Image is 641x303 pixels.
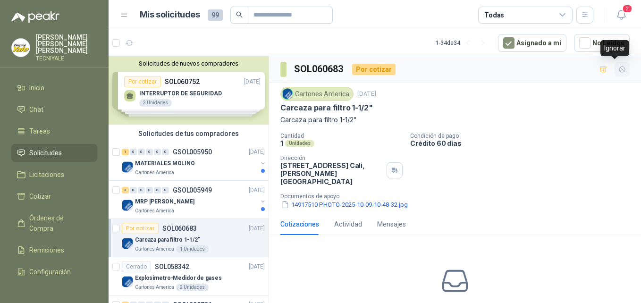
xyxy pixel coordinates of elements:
button: Asignado a mi [498,34,566,52]
a: Tareas [11,122,97,140]
a: Órdenes de Compra [11,209,97,237]
div: 0 [146,149,153,155]
div: 3 [122,187,129,194]
p: Carcaza para filtro 1-1/2" [280,103,372,113]
p: GSOL005949 [173,187,212,194]
p: MRP [PERSON_NAME] [135,197,194,206]
a: Configuración [11,263,97,281]
p: Cartones America [135,284,174,291]
a: Por cotizarSOL060683[DATE] Company LogoCarcaza para filtro 1-1/2"Cartones America1 Unidades [109,219,269,257]
div: Solicitudes de nuevos compradoresPor cotizarSOL060752[DATE] INTERRUPTOR DE SEGURIDAD2 UnidadesPor... [109,56,269,125]
div: 0 [154,149,161,155]
span: Configuración [29,267,71,277]
a: 1 0 0 0 0 0 GSOL005950[DATE] Company LogoMATERIALES MOLINOCartones America [122,146,267,177]
p: [DATE] [249,148,265,157]
p: Crédito 60 días [410,139,637,147]
p: GSOL005950 [173,149,212,155]
button: 14917510 PHOTO-2025-10-09-10-48-32.jpg [280,200,409,210]
span: Cotizar [29,191,51,202]
div: Ignorar [600,40,629,56]
span: search [236,11,243,18]
div: 2 Unidades [176,284,209,291]
div: Unidades [285,140,314,147]
div: Cartones America [280,87,354,101]
a: Chat [11,101,97,118]
p: Explosimetro-Medidor de gases [135,274,222,283]
div: Todas [484,10,504,20]
div: Actividad [334,219,362,229]
div: 0 [146,187,153,194]
div: 1 - 34 de 34 [436,35,490,50]
div: 1 [122,149,129,155]
span: Licitaciones [29,169,64,180]
div: Por cotizar [122,223,159,234]
button: 2 [613,7,630,24]
div: 0 [162,187,169,194]
div: 0 [162,149,169,155]
h3: SOL060683 [294,62,345,76]
p: [DATE] [249,224,265,233]
span: Chat [29,104,43,115]
img: Company Logo [12,39,30,57]
img: Company Logo [282,89,293,99]
p: Documentos de apoyo [280,193,637,200]
span: 99 [208,9,223,21]
h1: Mis solicitudes [140,8,200,22]
p: TECNIYALE [36,56,97,61]
p: Condición de pago [410,133,637,139]
p: SOL060683 [162,225,197,232]
span: Solicitudes [29,148,62,158]
p: [DATE] [357,90,376,99]
div: Mensajes [377,219,406,229]
a: Inicio [11,79,97,97]
p: Cartones America [135,169,174,177]
img: Company Logo [122,161,133,173]
p: SOL058342 [155,263,189,270]
div: Cerrado [122,261,151,272]
span: Órdenes de Compra [29,213,88,234]
div: 0 [138,149,145,155]
p: 1 [280,139,283,147]
span: Remisiones [29,245,64,255]
img: Company Logo [122,200,133,211]
p: Carcaza para filtro 1-1/2" [280,115,630,125]
div: Cotizaciones [280,219,319,229]
img: Company Logo [122,276,133,287]
a: Cotizar [11,187,97,205]
div: 0 [130,149,137,155]
a: CerradoSOL058342[DATE] Company LogoExplosimetro-Medidor de gasesCartones America2 Unidades [109,257,269,295]
span: Tareas [29,126,50,136]
div: 0 [138,187,145,194]
div: 0 [154,187,161,194]
a: Licitaciones [11,166,97,184]
p: Cartones America [135,245,174,253]
a: Solicitudes [11,144,97,162]
div: Por cotizar [352,64,396,75]
div: 0 [130,187,137,194]
p: [STREET_ADDRESS] Cali , [PERSON_NAME][GEOGRAPHIC_DATA] [280,161,383,185]
a: 3 0 0 0 0 0 GSOL005949[DATE] Company LogoMRP [PERSON_NAME]Cartones America [122,185,267,215]
div: Solicitudes de tus compradores [109,125,269,143]
a: Remisiones [11,241,97,259]
button: No Leídos [574,34,630,52]
span: Inicio [29,83,44,93]
button: Solicitudes de nuevos compradores [112,60,265,67]
p: [PERSON_NAME] [PERSON_NAME] [PERSON_NAME] [36,34,97,54]
img: Company Logo [122,238,133,249]
p: Dirección [280,155,383,161]
p: Cantidad [280,133,403,139]
p: MATERIALES MOLINO [135,159,195,168]
p: [DATE] [249,186,265,195]
p: Carcaza para filtro 1-1/2" [135,236,200,244]
span: 2 [622,4,633,13]
p: Cartones America [135,207,174,215]
p: [DATE] [249,262,265,271]
img: Logo peakr [11,11,59,23]
div: 1 Unidades [176,245,209,253]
